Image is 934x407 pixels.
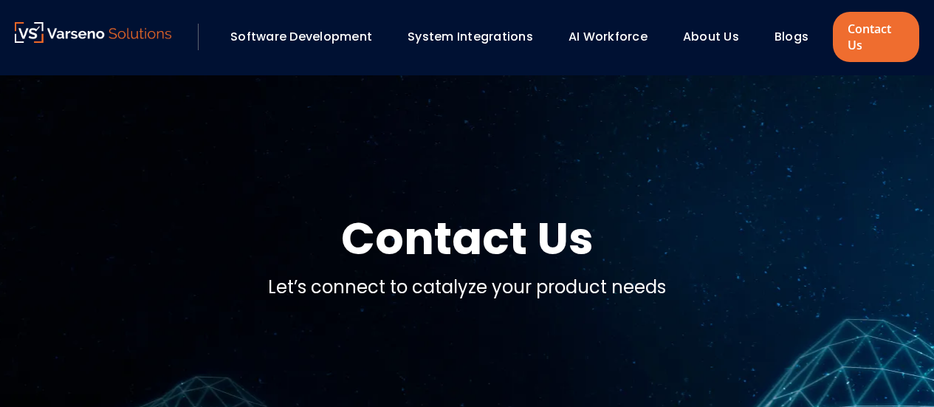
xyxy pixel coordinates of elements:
[775,28,808,45] a: Blogs
[683,28,739,45] a: About Us
[268,274,666,301] p: Let’s connect to catalyze your product needs
[400,24,554,49] div: System Integrations
[408,28,533,45] a: System Integrations
[15,22,171,52] a: Varseno Solutions – Product Engineering & IT Services
[561,24,668,49] div: AI Workforce
[15,22,171,43] img: Varseno Solutions – Product Engineering & IT Services
[833,12,919,62] a: Contact Us
[676,24,760,49] div: About Us
[230,28,372,45] a: Software Development
[569,28,648,45] a: AI Workforce
[767,24,829,49] div: Blogs
[223,24,393,49] div: Software Development
[341,209,594,268] h1: Contact Us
